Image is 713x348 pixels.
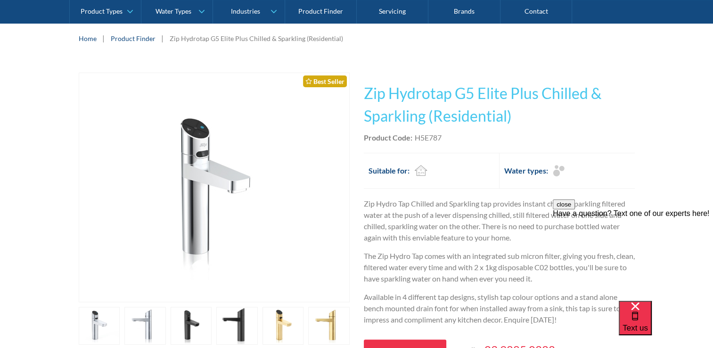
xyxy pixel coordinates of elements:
[364,82,635,127] h1: Zip Hydrotap G5 Elite Plus Chilled & Sparkling (Residential)
[504,165,548,176] h2: Water types:
[364,291,635,325] p: Available in 4 different tap designs, stylish tap colour options and a stand alone bench mounted ...
[230,8,260,16] div: Industries
[160,33,165,44] div: |
[415,132,442,143] div: H5E787
[79,307,120,345] a: open lightbox
[171,307,212,345] a: open lightbox
[364,250,635,284] p: The Zip Hydro Tap comes with an integrated sub micron filter, giving you fresh, clean, filtered w...
[364,133,412,142] strong: Product Code:
[303,75,347,87] div: Best Seller
[369,165,410,176] h2: Suitable for:
[101,33,106,44] div: |
[170,33,343,43] div: Zip Hydrotap G5 Elite Plus Chilled & Sparkling (Residential)
[111,33,156,43] a: Product Finder
[79,73,350,302] a: open lightbox
[79,33,97,43] a: Home
[124,307,166,345] a: open lightbox
[121,73,308,302] img: Zip Hydrotap G5 Elite Plus Chilled & Sparkling (Residential)
[619,301,713,348] iframe: podium webchat widget bubble
[364,198,635,243] p: Zip Hydro Tap Chilled and Sparkling tap provides instant chilled/sparkling filtered water at the ...
[262,307,304,345] a: open lightbox
[553,199,713,313] iframe: podium webchat widget prompt
[216,307,258,345] a: open lightbox
[156,8,191,16] div: Water Types
[308,307,350,345] a: open lightbox
[81,8,123,16] div: Product Types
